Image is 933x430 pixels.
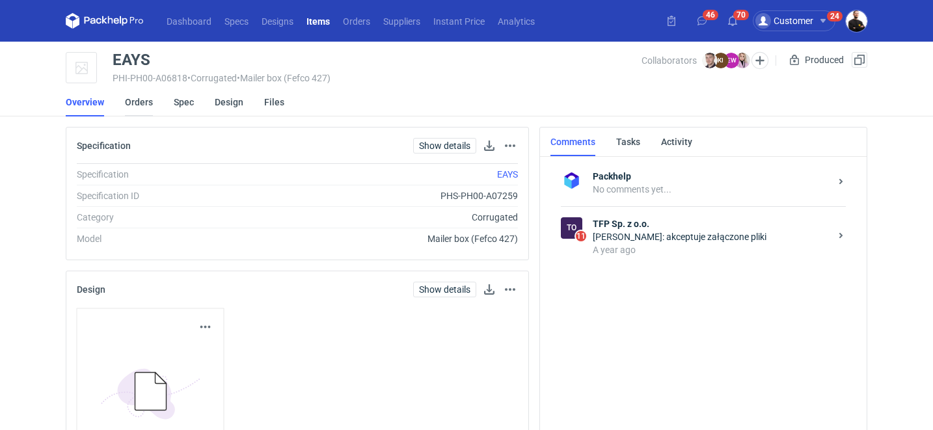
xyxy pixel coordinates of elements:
button: Customer24 [753,10,846,31]
img: Maciej Sikora [702,53,718,68]
div: Model [77,232,253,245]
a: Suppliers [377,13,427,29]
div: Mailer box (Fefco 427) [253,232,518,245]
h2: Specification [77,141,131,151]
button: Actions [198,319,213,335]
a: Dashboard [160,13,218,29]
button: Duplicate Item [852,52,867,68]
svg: Packhelp Pro [66,13,144,29]
a: Design [215,88,243,116]
a: Orders [336,13,377,29]
div: A year ago [593,243,830,256]
a: Designs [255,13,300,29]
strong: Packhelp [593,170,830,183]
figcaption: To [561,217,582,239]
a: Overview [66,88,104,116]
div: No comments yet... [593,183,830,196]
span: 11 [576,231,586,241]
a: Orders [125,88,153,116]
div: PHI-PH00-A06818 [113,73,642,83]
h2: Design [77,284,105,295]
div: [PERSON_NAME]: akceptuje załączone pliki [593,230,830,243]
button: Download specification [481,138,497,154]
button: 46 [692,10,712,31]
img: Packhelp [561,170,582,191]
a: EAYS [497,169,518,180]
div: PHS-PH00-A07259 [253,189,518,202]
img: Adam Fabirkiewicz [846,10,867,32]
figcaption: KI [713,53,729,68]
div: Customer [755,13,813,29]
div: TFP Sp. z o.o. [561,217,582,239]
div: EAYS [113,52,150,68]
button: Actions [502,282,518,297]
button: Actions [502,138,518,154]
div: Specification ID [77,189,253,202]
a: Analytics [491,13,541,29]
button: 70 [722,10,743,31]
span: • Corrugated [187,73,237,83]
a: Files [264,88,284,116]
div: Category [77,211,253,224]
a: Show details [413,282,476,297]
div: 24 [830,12,839,21]
a: Instant Price [427,13,491,29]
div: Specification [77,168,253,181]
a: Download design [481,282,497,297]
span: • Mailer box (Fefco 427) [237,73,331,83]
figcaption: EW [723,53,739,68]
button: Edit collaborators [751,52,768,69]
div: Corrugated [253,211,518,224]
span: Collaborators [642,55,697,66]
a: Show details [413,138,476,154]
strong: TFP Sp. z o.o. [593,217,830,230]
a: Items [300,13,336,29]
a: Specs [218,13,255,29]
div: Produced [787,52,846,68]
a: Activity [661,128,692,156]
a: Tasks [616,128,640,156]
img: Klaudia Wiśniewska [735,53,750,68]
a: Spec [174,88,194,116]
a: Comments [550,128,595,156]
